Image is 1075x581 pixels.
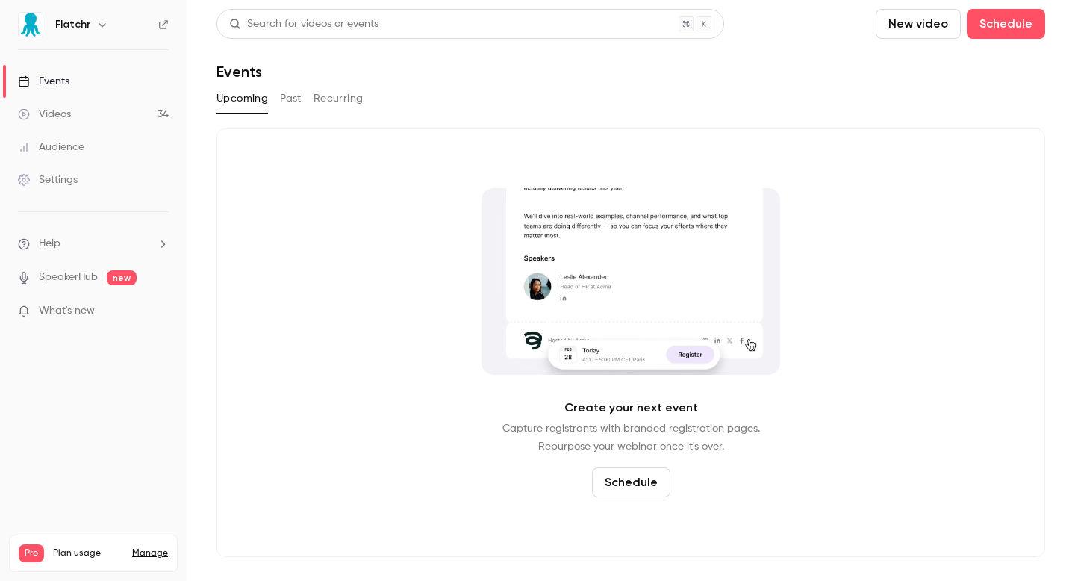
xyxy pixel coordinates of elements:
a: SpeakerHub [39,270,98,285]
iframe: Noticeable Trigger [151,305,169,318]
span: new [107,270,137,285]
span: Plan usage [53,547,123,559]
img: Flatchr [19,13,43,37]
div: Audience [18,140,84,155]
span: Pro [19,544,44,562]
span: What's new [39,303,95,319]
p: Create your next event [564,399,698,417]
span: Help [39,236,60,252]
div: Settings [18,173,78,187]
div: Events [18,74,69,89]
div: Videos [18,107,71,122]
h6: Flatchr [55,17,90,32]
p: Capture registrants with branded registration pages. Repurpose your webinar once it's over. [502,420,760,456]
button: Upcoming [216,87,268,111]
button: Schedule [967,9,1045,39]
li: help-dropdown-opener [18,236,169,252]
button: Past [280,87,302,111]
h1: Events [216,63,262,81]
button: Schedule [592,467,670,497]
a: Manage [132,547,168,559]
div: Search for videos or events [229,16,378,32]
button: New video [876,9,961,39]
button: Recurring [314,87,364,111]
